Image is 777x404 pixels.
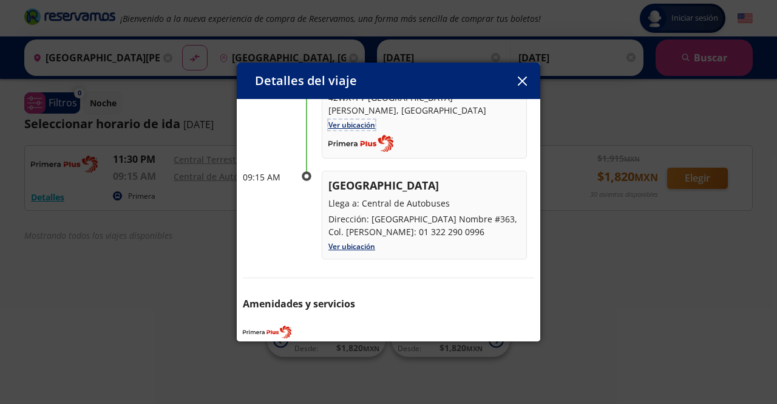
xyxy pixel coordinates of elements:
p: [GEOGRAPHIC_DATA] [328,177,520,194]
p: 42WX+P7 [GEOGRAPHIC_DATA][PERSON_NAME], [GEOGRAPHIC_DATA] [328,91,520,117]
a: Ver ubicación [328,241,375,252]
img: Completo_color__1_.png [328,135,393,152]
img: PRIMERA PLUS [243,323,291,341]
p: Llega a: Central de Autobuses [328,197,520,210]
p: 09:15 AM [243,171,291,183]
p: Detalles del viaje [255,72,357,90]
p: Dirección: [GEOGRAPHIC_DATA] Nombre #363, Col. [PERSON_NAME]: 01 322 290 0996 [328,213,520,238]
p: Amenidades y servicios [243,296,534,311]
a: Ver ubicación [328,120,375,130]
